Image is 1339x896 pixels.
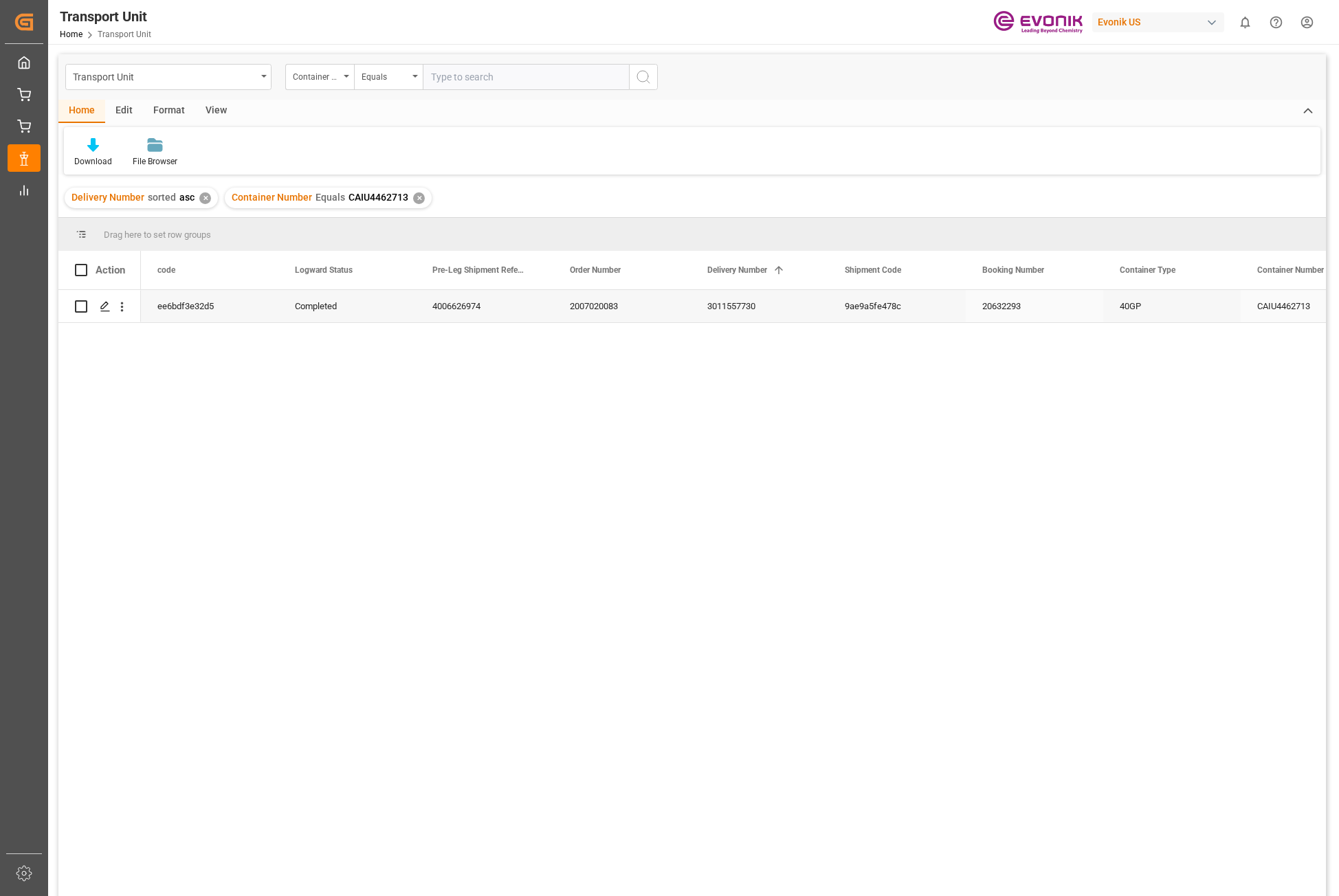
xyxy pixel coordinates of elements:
[691,290,828,322] div: 3011557730
[629,64,658,90] button: search button
[71,192,144,203] span: Delivery Number
[707,265,767,275] span: Delivery Number
[993,10,1083,34] img: Evonik-brand-mark-Deep-Purple-RGB.jpeg_1700498283.jpeg
[199,192,211,204] div: ✕
[316,192,345,203] span: Equals
[1092,9,1230,35] button: Evonik US
[1092,12,1224,32] div: Evonik US
[845,265,901,275] span: Shipment Code
[65,64,272,90] button: open menu
[293,67,340,83] div: Container Number
[157,265,175,275] span: code
[553,290,691,322] div: 2007020083
[354,64,423,90] button: open menu
[179,192,195,203] span: asc
[105,100,143,123] div: Edit
[1230,7,1261,38] button: show 0 new notifications
[362,67,408,83] div: Equals
[570,265,621,275] span: Order Number
[413,192,425,204] div: ✕
[966,290,1103,322] div: 20632293
[285,64,354,90] button: open menu
[195,100,237,123] div: View
[1257,265,1324,275] span: Container Number
[143,100,195,123] div: Format
[104,229,211,240] span: Drag here to set row groups
[60,6,151,27] div: Transport Unit
[74,155,112,168] div: Download
[141,290,278,322] div: ee6bdf3e32d5
[58,100,105,123] div: Home
[1120,265,1175,275] span: Container Type
[432,265,524,275] span: Pre-Leg Shipment Reference Evonik
[1261,7,1292,38] button: Help Center
[133,155,177,168] div: File Browser
[828,290,966,322] div: 9ae9a5fe478c
[348,192,408,203] span: CAIU4462713
[1103,290,1241,322] div: 40GP
[982,265,1044,275] span: Booking Number
[73,67,256,85] div: Transport Unit
[232,192,312,203] span: Container Number
[96,264,125,276] div: Action
[148,192,176,203] span: sorted
[278,290,416,322] div: Completed
[58,290,141,323] div: Press SPACE to select this row.
[416,290,553,322] div: 4006626974
[295,265,353,275] span: Logward Status
[423,64,629,90] input: Type to search
[60,30,82,39] a: Home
